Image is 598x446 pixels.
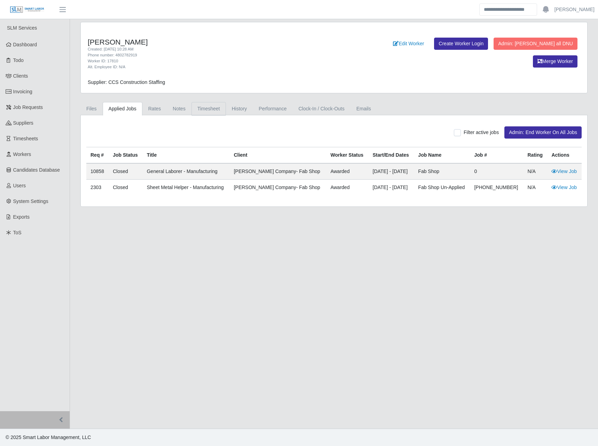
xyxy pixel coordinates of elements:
div: Created: [DATE] 10:28 AM [88,46,371,52]
span: Exports [13,214,30,220]
td: Fab Shop [414,163,470,180]
span: Workers [13,151,31,157]
a: Clock-In / Clock-Outs [292,102,350,116]
a: View Job [551,185,577,190]
th: Job Name [414,147,470,164]
td: Closed [109,180,143,196]
td: Sheet Metal Helper - Manufacturing [143,180,230,196]
span: © 2025 Smart Labor Management, LLC [6,435,91,440]
td: N/A [523,180,547,196]
td: [PERSON_NAME] Company- Fab Shop [230,180,326,196]
img: SLM Logo [10,6,45,14]
span: SLM Services [7,25,37,31]
input: Search [479,3,537,16]
td: [PERSON_NAME] Company- Fab Shop [230,163,326,180]
td: 10858 [86,163,109,180]
h4: [PERSON_NAME] [88,38,371,46]
span: Filter active jobs [464,130,499,135]
td: Closed [109,163,143,180]
td: [PHONE_NUMBER] [470,180,523,196]
th: Actions [547,147,582,164]
a: Rates [142,102,167,116]
button: Merge Worker [533,55,577,68]
span: Invoicing [13,89,32,94]
div: Worker ID: 17810 [88,58,371,64]
th: Start/End Dates [369,147,414,164]
a: Create Worker Login [434,38,488,50]
button: Admin: End Worker On All Jobs [504,126,582,139]
a: Edit Worker [388,38,428,50]
th: Title [143,147,230,164]
span: Clients [13,73,28,79]
a: Applied Jobs [103,102,142,116]
a: Emails [351,102,377,116]
a: History [226,102,253,116]
button: Admin: [PERSON_NAME] all DNU [494,38,577,50]
a: Files [80,102,103,116]
a: Timesheet [191,102,226,116]
span: Users [13,183,26,188]
span: Candidates Database [13,167,60,173]
span: Job Requests [13,104,43,110]
div: Phone number: 4802782919 [88,52,371,58]
a: Performance [253,102,292,116]
div: Alt. Employee ID: N/A [88,64,371,70]
th: Req # [86,147,109,164]
span: Timesheets [13,136,38,141]
td: [DATE] - [DATE] [369,180,414,196]
th: Job Status [109,147,143,164]
span: Todo [13,57,24,63]
a: Notes [167,102,191,116]
td: Fab Shop Un-applied [414,180,470,196]
th: Worker Status [326,147,368,164]
a: [PERSON_NAME] [554,6,595,13]
span: System Settings [13,198,48,204]
span: ToS [13,230,22,235]
td: 2303 [86,180,109,196]
td: 0 [470,163,523,180]
td: awarded [326,180,368,196]
td: [DATE] - [DATE] [369,163,414,180]
td: awarded [326,163,368,180]
span: Suppliers [13,120,33,126]
th: Client [230,147,326,164]
span: Supplier: CCS Construction Staffing [88,79,165,85]
span: Dashboard [13,42,37,47]
th: Job # [470,147,523,164]
th: Rating [523,147,547,164]
a: View Job [551,169,577,174]
td: N/A [523,163,547,180]
td: General Laborer - Manufacturing [143,163,230,180]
